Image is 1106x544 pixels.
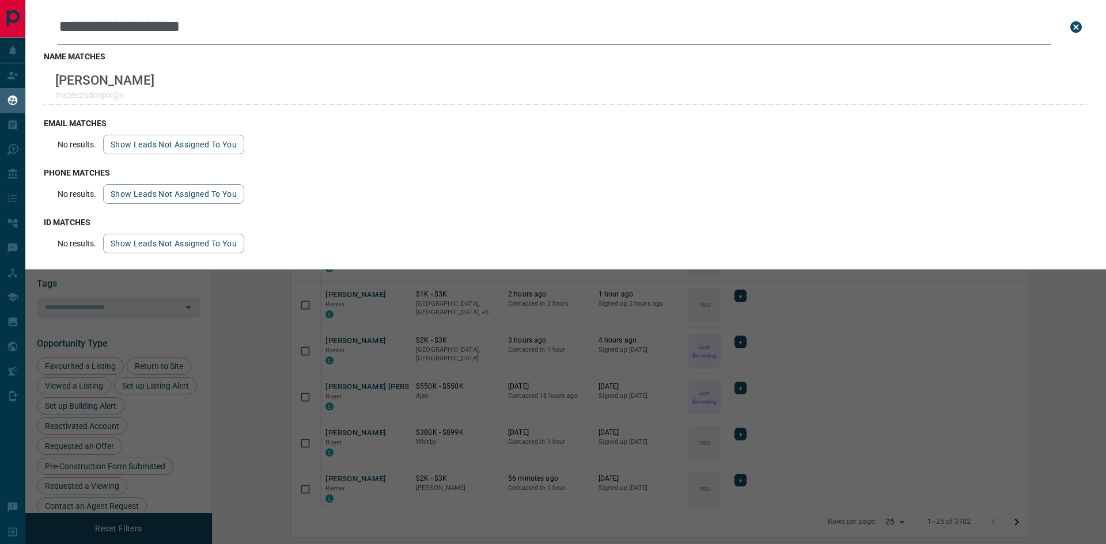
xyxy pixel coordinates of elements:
[103,135,244,154] button: show leads not assigned to you
[44,119,1088,128] h3: email matches
[58,140,96,149] p: No results.
[55,73,154,88] p: [PERSON_NAME]
[55,90,154,100] p: mazeezsiddiqxx@x
[44,168,1088,177] h3: phone matches
[44,218,1088,227] h3: id matches
[58,189,96,199] p: No results.
[44,52,1088,61] h3: name matches
[1065,16,1088,39] button: close search bar
[103,234,244,253] button: show leads not assigned to you
[103,184,244,204] button: show leads not assigned to you
[58,239,96,248] p: No results.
